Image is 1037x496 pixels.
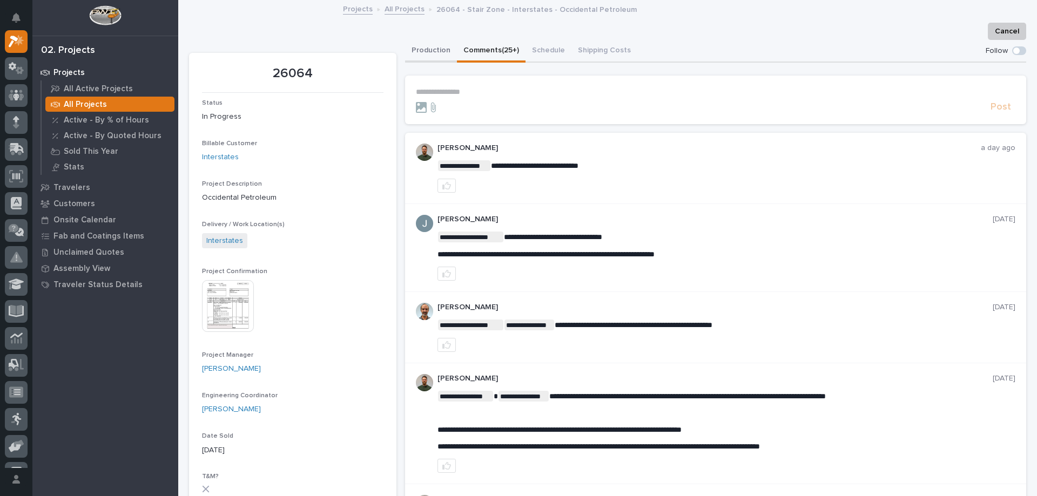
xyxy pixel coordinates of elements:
[202,445,383,456] p: [DATE]
[986,46,1008,56] p: Follow
[202,404,261,415] a: [PERSON_NAME]
[991,101,1011,113] span: Post
[32,228,178,244] a: Fab and Coatings Items
[437,374,993,383] p: [PERSON_NAME]
[32,276,178,293] a: Traveler Status Details
[42,97,178,112] a: All Projects
[32,212,178,228] a: Onsite Calendar
[202,111,383,123] p: In Progress
[42,81,178,96] a: All Active Projects
[981,144,1015,153] p: a day ago
[32,195,178,212] a: Customers
[405,40,457,63] button: Production
[437,144,981,153] p: [PERSON_NAME]
[53,183,90,193] p: Travelers
[42,144,178,159] a: Sold This Year
[32,64,178,80] a: Projects
[416,144,433,161] img: AATXAJw4slNr5ea0WduZQVIpKGhdapBAGQ9xVsOeEvl5=s96-c
[202,66,383,81] p: 26064
[436,3,637,15] p: 26064 - Stair Zone - Interstates - Occidental Petroleum
[993,215,1015,224] p: [DATE]
[42,159,178,174] a: Stats
[202,192,383,203] p: Occidental Petroleum
[202,433,233,439] span: Date Sold
[416,303,433,320] img: AOh14GhUnP333BqRmXh-vZ-TpYZQaFVsuOFmGre8SRZf2A=s96-c
[206,235,243,247] a: Interstates
[32,179,178,195] a: Travelers
[53,232,144,241] p: Fab and Coatings Items
[64,147,118,157] p: Sold This Year
[64,100,107,110] p: All Projects
[202,473,219,480] span: T&M?
[437,338,456,352] button: like this post
[437,267,456,281] button: like this post
[64,162,84,172] p: Stats
[343,2,373,15] a: Projects
[385,2,425,15] a: All Projects
[53,248,124,257] p: Unclaimed Quotes
[202,268,267,275] span: Project Confirmation
[437,459,456,473] button: like this post
[14,13,28,30] div: Notifications
[89,5,121,25] img: Workspace Logo
[993,303,1015,312] p: [DATE]
[32,260,178,276] a: Assembly View
[41,45,95,57] div: 02. Projects
[571,40,637,63] button: Shipping Costs
[202,100,223,106] span: Status
[202,152,239,163] a: Interstates
[457,40,526,63] button: Comments (25+)
[202,363,261,375] a: [PERSON_NAME]
[64,115,149,125] p: Active - By % of Hours
[437,303,993,312] p: [PERSON_NAME]
[526,40,571,63] button: Schedule
[986,101,1015,113] button: Post
[995,25,1019,38] span: Cancel
[53,68,85,78] p: Projects
[202,181,262,187] span: Project Description
[437,179,456,193] button: like this post
[53,215,116,225] p: Onsite Calendar
[988,23,1026,40] button: Cancel
[437,215,993,224] p: [PERSON_NAME]
[64,84,133,94] p: All Active Projects
[993,374,1015,383] p: [DATE]
[416,215,433,232] img: ACg8ocIJHU6JEmo4GV-3KL6HuSvSpWhSGqG5DdxF6tKpN6m2=s96-c
[64,131,161,141] p: Active - By Quoted Hours
[5,6,28,29] button: Notifications
[42,112,178,127] a: Active - By % of Hours
[32,244,178,260] a: Unclaimed Quotes
[53,264,110,274] p: Assembly View
[202,392,278,399] span: Engineering Coordinator
[416,374,433,391] img: AATXAJw4slNr5ea0WduZQVIpKGhdapBAGQ9xVsOeEvl5=s96-c
[53,280,143,290] p: Traveler Status Details
[202,140,257,147] span: Billable Customer
[202,221,285,228] span: Delivery / Work Location(s)
[42,128,178,143] a: Active - By Quoted Hours
[202,352,253,358] span: Project Manager
[53,199,95,209] p: Customers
